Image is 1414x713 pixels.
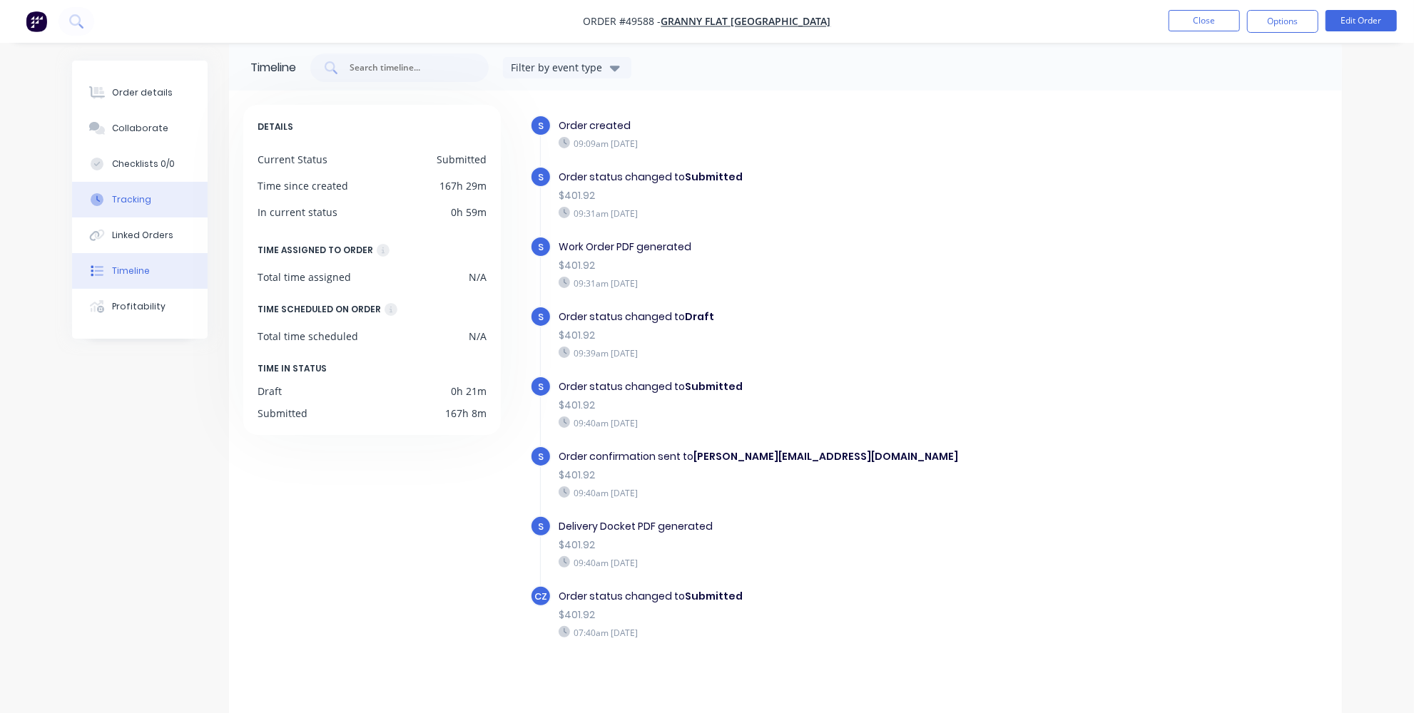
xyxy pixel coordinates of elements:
[112,229,173,242] div: Linked Orders
[559,277,1052,289] div: 09:31am [DATE]
[72,253,208,289] button: Timeline
[258,406,307,421] div: Submitted
[693,449,958,463] b: [PERSON_NAME][EMAIL_ADDRESS][DOMAIN_NAME]
[559,626,1052,639] div: 07:40am [DATE]
[559,486,1052,499] div: 09:40am [DATE]
[258,361,327,376] span: TIME IN STATUS
[559,137,1052,150] div: 09:09am [DATE]
[559,309,1052,324] div: Order status changed to
[112,122,168,135] div: Collaborate
[258,119,293,135] span: DETAILS
[72,75,208,111] button: Order details
[112,300,166,313] div: Profitability
[503,57,631,78] button: Filter by event type
[538,520,544,533] span: S
[250,59,296,76] div: Timeline
[258,242,373,258] div: TIME ASSIGNED TO ORDER
[559,188,1052,203] div: $401.92
[348,61,467,75] input: Search timeline...
[469,270,487,284] div: N/A
[559,519,1052,534] div: Delivery Docket PDF generated
[112,86,173,99] div: Order details
[258,152,327,167] div: Current Status
[511,60,606,75] div: Filter by event type
[559,416,1052,429] div: 09:40am [DATE]
[685,379,743,394] b: Submitted
[559,258,1052,273] div: $401.92
[112,265,150,277] div: Timeline
[534,590,547,603] span: CZ
[538,119,544,133] span: S
[584,15,661,29] span: Order #49588 -
[559,328,1052,343] div: $401.92
[559,118,1052,133] div: Order created
[1247,10,1318,33] button: Options
[258,329,358,344] div: Total time scheduled
[72,111,208,146] button: Collaborate
[559,170,1052,185] div: Order status changed to
[72,289,208,324] button: Profitability
[538,240,544,254] span: S
[559,468,1052,483] div: $401.92
[258,205,337,220] div: In current status
[685,589,743,603] b: Submitted
[538,380,544,394] span: S
[559,207,1052,220] div: 09:31am [DATE]
[72,217,208,253] button: Linked Orders
[559,347,1052,359] div: 09:39am [DATE]
[445,406,487,421] div: 167h 8m
[538,310,544,324] span: S
[538,450,544,463] span: S
[661,15,831,29] a: Granny Flat [GEOGRAPHIC_DATA]
[112,193,151,206] div: Tracking
[451,384,487,399] div: 0h 21m
[437,152,487,167] div: Submitted
[559,240,1052,255] div: Work Order PDF generated
[559,379,1052,394] div: Order status changed to
[469,329,487,344] div: N/A
[538,170,544,184] span: S
[258,270,351,284] div: Total time assigned
[258,384,282,399] div: Draft
[26,11,47,32] img: Factory
[559,607,1052,622] div: $401.92
[72,182,208,217] button: Tracking
[258,302,381,317] div: TIME SCHEDULED ON ORDER
[258,178,348,193] div: Time since created
[559,556,1052,569] div: 09:40am [DATE]
[559,449,1052,464] div: Order confirmation sent to
[685,309,714,324] b: Draft
[685,170,743,184] b: Submitted
[559,398,1052,413] div: $401.92
[451,205,487,220] div: 0h 59m
[112,158,175,170] div: Checklists 0/0
[1169,10,1240,31] button: Close
[559,589,1052,604] div: Order status changed to
[439,178,487,193] div: 167h 29m
[559,538,1052,553] div: $401.92
[1326,10,1397,31] button: Edit Order
[72,146,208,182] button: Checklists 0/0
